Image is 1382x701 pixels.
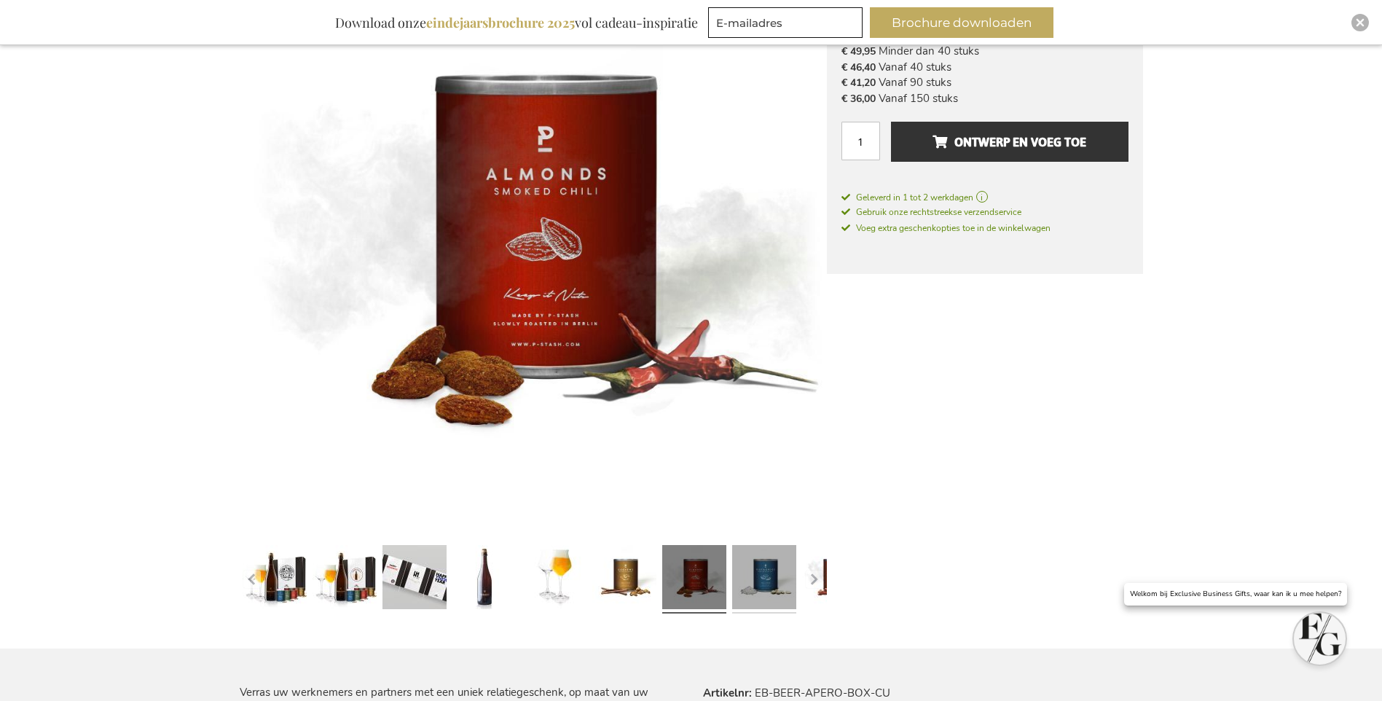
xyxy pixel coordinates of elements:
[522,539,586,619] a: Beer Apéro Gift Box
[732,539,796,619] a: Beer Apéro Gift Box
[841,60,876,74] span: € 46,40
[841,191,1128,204] a: Geleverd in 1 tot 2 werkdagen
[870,7,1053,38] button: Brochure downloaden
[841,206,1021,218] span: Gebruik onze rechtstreekse verzendservice
[841,122,880,160] input: Aantal
[1356,18,1365,27] img: Close
[452,539,517,619] a: Beer Apéro Gift Box
[592,539,656,619] a: Beer Apéro Gift Box
[802,539,866,619] a: Beer Apéro Gift Box
[841,204,1128,219] a: Gebruik onze rechtstreekse verzendservice
[841,222,1051,234] span: Voeg extra geschenkopties toe in de winkelwagen
[426,14,575,31] b: eindejaarsbrochure 2025
[841,91,1128,106] li: Vanaf 150 stuks
[708,7,863,38] input: E-mailadres
[1351,14,1369,31] div: Close
[841,76,876,90] span: € 41,20
[841,92,876,106] span: € 36,00
[708,7,867,42] form: marketing offers and promotions
[382,539,447,619] a: Beer Apéro Gift Box
[243,539,307,619] a: Beer Apéro Gift Box
[841,220,1128,235] a: Voeg extra geschenkopties toe in de winkelwagen
[662,539,726,619] a: Beer Apéro Gift Box
[933,130,1086,154] span: Ontwerp en voeg toe
[841,60,1128,75] li: Vanaf 40 stuks
[329,7,704,38] div: Download onze vol cadeau-inspiratie
[891,122,1128,162] button: Ontwerp en voeg toe
[841,44,1128,59] li: Minder dan 40 stuks
[841,44,876,58] span: € 49,95
[841,75,1128,90] li: Vanaf 90 stuks
[313,539,377,619] a: Beer Apéro Gift Box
